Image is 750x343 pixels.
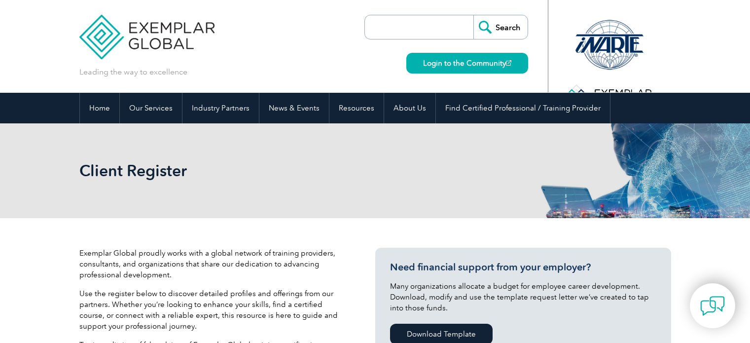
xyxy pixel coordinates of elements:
a: Our Services [120,93,182,123]
a: Industry Partners [182,93,259,123]
a: News & Events [259,93,329,123]
a: Resources [329,93,384,123]
p: Use the register below to discover detailed profiles and offerings from our partners. Whether you... [79,288,346,332]
img: contact-chat.png [700,294,725,318]
img: open_square.png [506,60,511,66]
p: Leading the way to excellence [79,67,187,77]
a: Find Certified Professional / Training Provider [436,93,610,123]
a: Home [80,93,119,123]
input: Search [473,15,528,39]
h3: Need financial support from your employer? [390,261,656,273]
a: About Us [384,93,435,123]
h2: Client Register [79,163,494,179]
p: Exemplar Global proudly works with a global network of training providers, consultants, and organ... [79,248,346,280]
p: Many organizations allocate a budget for employee career development. Download, modify and use th... [390,281,656,313]
a: Login to the Community [406,53,528,74]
